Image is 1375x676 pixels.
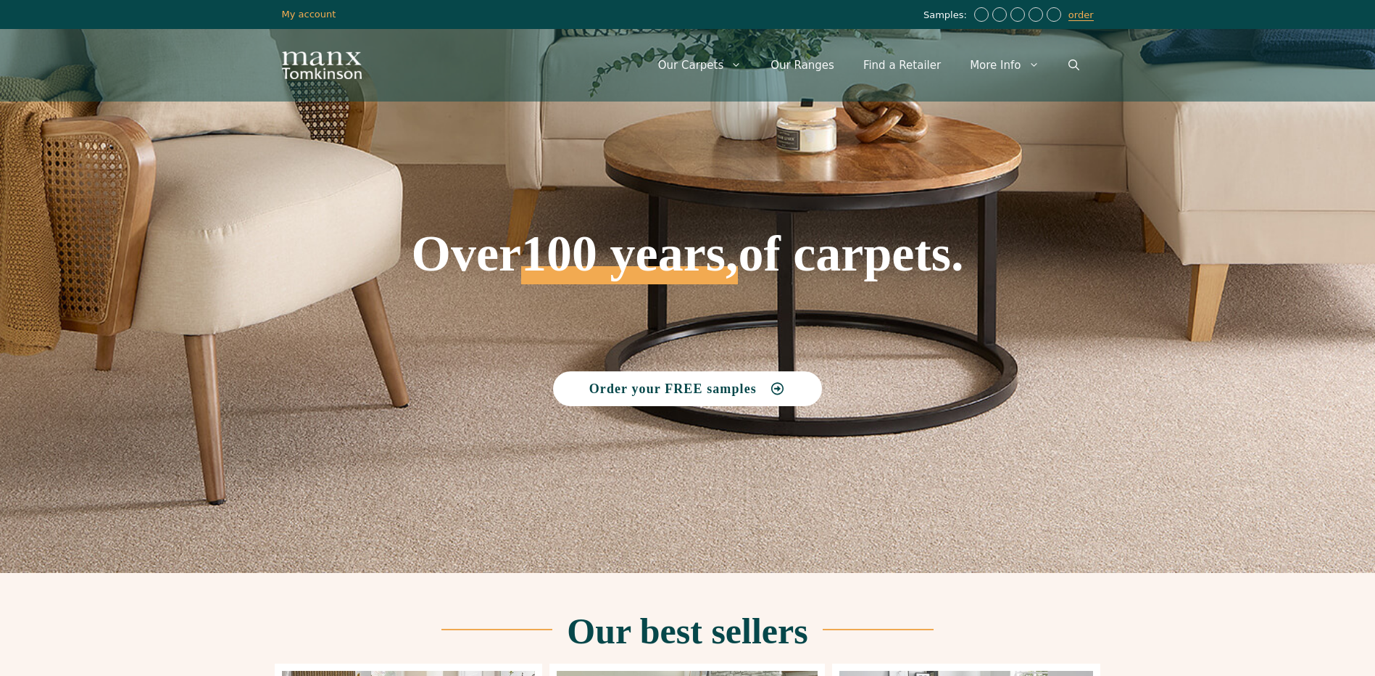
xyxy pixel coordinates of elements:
[282,123,1094,284] h1: Over of carpets.
[955,44,1053,87] a: More Info
[282,9,336,20] a: My account
[756,44,849,87] a: Our Ranges
[1068,9,1094,21] a: order
[644,44,1094,87] nav: Primary
[553,371,823,406] a: Order your FREE samples
[567,613,807,649] h2: Our best sellers
[1054,44,1094,87] a: Open Search Bar
[849,44,955,87] a: Find a Retailer
[589,382,757,395] span: Order your FREE samples
[282,51,362,79] img: Manx Tomkinson
[644,44,757,87] a: Our Carpets
[521,241,738,284] span: 100 years,
[923,9,971,22] span: Samples:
